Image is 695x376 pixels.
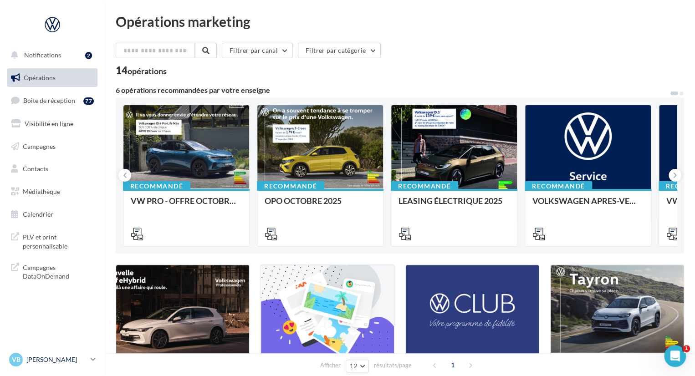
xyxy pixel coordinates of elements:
[116,15,684,28] div: Opérations marketing
[131,196,242,214] div: VW PRO - OFFRE OCTOBRE 25
[116,86,669,94] div: 6 opérations recommandées par votre enseigne
[24,74,56,81] span: Opérations
[25,120,73,127] span: Visibilité en ligne
[83,97,94,105] div: 77
[532,196,644,214] div: VOLKSWAGEN APRES-VENTE
[12,355,20,364] span: VB
[5,68,99,87] a: Opérations
[5,227,99,254] a: PLV et print personnalisable
[23,231,94,250] span: PLV et print personnalisable
[23,165,48,173] span: Contacts
[346,360,369,372] button: 12
[5,137,99,156] a: Campagnes
[265,196,376,214] div: OPO OCTOBRE 2025
[350,362,358,370] span: 12
[445,358,460,372] span: 1
[23,210,53,218] span: Calendrier
[123,181,190,191] div: Recommandé
[5,114,99,133] a: Visibilité en ligne
[23,142,56,150] span: Campagnes
[257,181,324,191] div: Recommandé
[5,159,99,178] a: Contacts
[5,46,96,65] button: Notifications 2
[683,345,690,352] span: 1
[23,261,94,281] span: Campagnes DataOnDemand
[5,205,99,224] a: Calendrier
[23,97,75,104] span: Boîte de réception
[525,181,592,191] div: Recommandé
[320,361,341,370] span: Afficher
[664,345,686,367] iframe: Intercom live chat
[116,66,167,76] div: 14
[85,52,92,59] div: 2
[374,361,412,370] span: résultats/page
[26,355,87,364] p: [PERSON_NAME]
[222,43,293,58] button: Filtrer par canal
[23,188,60,195] span: Médiathèque
[5,91,99,110] a: Boîte de réception77
[399,196,510,214] div: LEASING ÉLECTRIQUE 2025
[298,43,381,58] button: Filtrer par catégorie
[128,67,167,75] div: opérations
[391,181,458,191] div: Recommandé
[7,351,97,368] a: VB [PERSON_NAME]
[24,51,61,59] span: Notifications
[5,258,99,285] a: Campagnes DataOnDemand
[5,182,99,201] a: Médiathèque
